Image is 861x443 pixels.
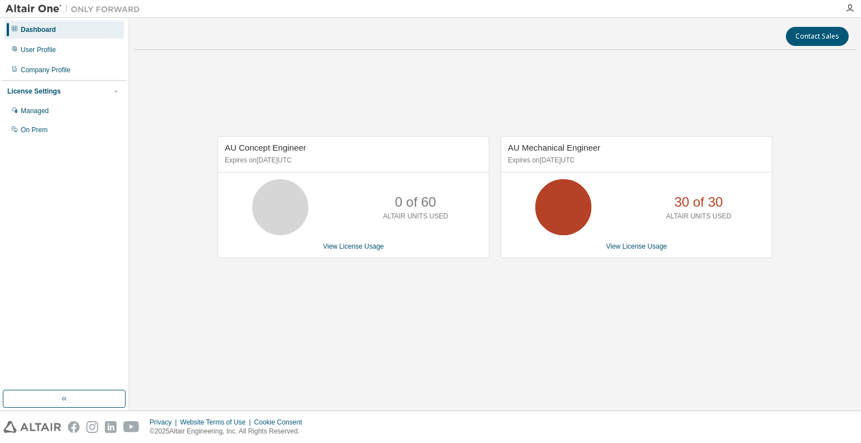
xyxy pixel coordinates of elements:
div: Company Profile [21,66,71,74]
p: Expires on [DATE] UTC [225,156,479,165]
img: instagram.svg [86,421,98,433]
p: © 2025 Altair Engineering, Inc. All Rights Reserved. [150,427,309,436]
a: View License Usage [323,243,384,250]
div: License Settings [7,87,61,96]
div: Privacy [150,418,180,427]
img: altair_logo.svg [3,421,61,433]
img: facebook.svg [68,421,80,433]
img: Altair One [6,3,146,15]
a: View License Usage [606,243,667,250]
p: 30 of 30 [674,193,723,212]
p: Expires on [DATE] UTC [508,156,762,165]
button: Contact Sales [786,27,849,46]
div: Cookie Consent [254,418,308,427]
img: youtube.svg [123,421,140,433]
span: AU Mechanical Engineer [508,143,600,152]
p: ALTAIR UNITS USED [666,212,731,221]
div: Dashboard [21,25,56,34]
div: Managed [21,106,49,115]
img: linkedin.svg [105,421,117,433]
p: ALTAIR UNITS USED [383,212,448,221]
div: User Profile [21,45,56,54]
p: 0 of 60 [395,193,436,212]
div: On Prem [21,125,48,134]
div: Website Terms of Use [180,418,254,427]
span: AU Concept Engineer [225,143,306,152]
